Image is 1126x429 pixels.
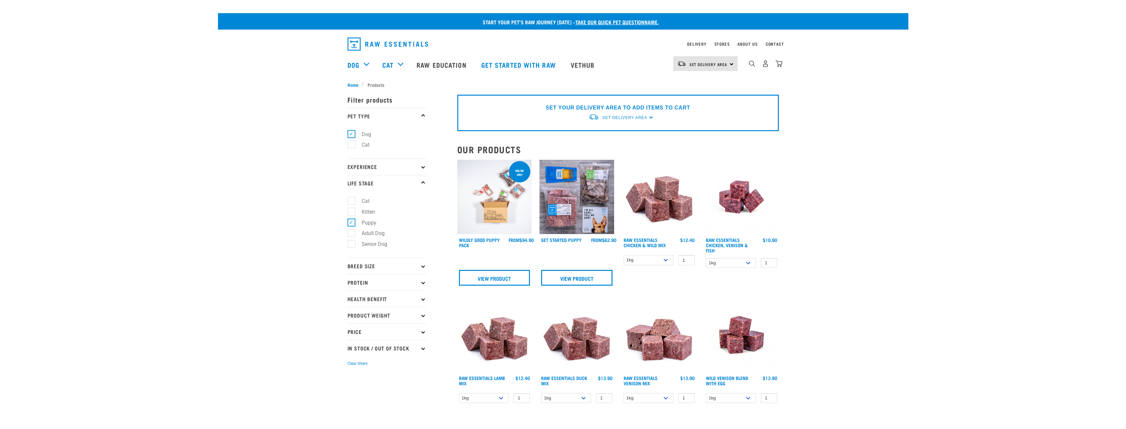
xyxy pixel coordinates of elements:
a: Raw Essentials Chicken & Wild Mix [624,239,666,246]
input: 1 [761,258,777,268]
div: $13.90 [598,375,612,381]
a: Vethub [564,52,603,78]
img: Raw Essentials Logo [347,37,428,51]
a: View Product [541,270,612,286]
img: Venison Egg 1616 [704,298,779,372]
img: van-moving.png [588,114,599,121]
p: Health Benefit [347,290,426,307]
div: $12.40 [515,375,530,381]
label: Senior Dog [351,240,390,248]
a: Raw Essentials Lamb Mix [459,377,505,384]
a: Get started with Raw [475,52,564,78]
label: Dog [351,130,374,138]
img: NPS Puppy Update [539,160,614,234]
input: 1 [596,393,612,403]
img: home-icon-1@2x.png [749,60,755,67]
a: Dog [347,60,359,70]
img: ?1041 RE Lamb Mix 01 [539,298,614,372]
p: Price [347,323,426,340]
nav: dropdown navigation [218,52,908,78]
a: Stores [714,43,730,45]
label: Adult Dog [351,229,387,237]
p: Experience [347,158,426,175]
button: Clear filters [347,361,368,367]
p: Pet Type [347,108,426,124]
img: 1113 RE Venison Mix 01 [622,298,697,372]
a: About Us [737,43,757,45]
p: Life Stage [347,175,426,191]
label: Kitten [351,208,378,216]
a: Raw Education [410,52,474,78]
a: Wildly Good Puppy Pack [459,239,500,246]
input: 1 [678,255,695,265]
input: 1 [761,393,777,403]
a: Contact [766,43,784,45]
nav: breadcrumbs [347,81,779,88]
a: Get Started Puppy [541,239,582,241]
span: FROM [509,239,519,241]
div: $13.90 [680,375,695,381]
p: Breed Size [347,257,426,274]
p: Filter products [347,91,426,108]
label: Cat [351,197,372,205]
input: 1 [514,393,530,403]
a: View Product [459,270,530,286]
nav: dropdown navigation [342,35,784,53]
a: Wild Venison Blend with Egg [706,377,748,384]
div: $13.90 [763,375,777,381]
img: home-icon@2x.png [776,60,782,67]
div: $62.90 [591,237,616,243]
img: Pile Of Cubed Chicken Wild Meat Mix [622,160,697,234]
p: Product Weight [347,307,426,323]
p: Start your pet’s raw journey [DATE] – [223,18,913,26]
a: Delivery [687,43,706,45]
label: Puppy [351,219,379,227]
img: ?1041 RE Lamb Mix 01 [457,298,532,372]
img: user.png [762,60,769,67]
div: $12.40 [680,237,695,243]
img: Puppy 0 2sec [457,160,532,234]
a: Raw Essentials Venison Mix [624,377,658,384]
p: Protein [347,274,426,290]
span: Set Delivery Area [602,115,647,120]
p: SET YOUR DELIVERY AREA TO ADD ITEMS TO CART [546,104,690,112]
p: In Stock / Out Of Stock [347,340,426,356]
span: FROM [591,239,602,241]
img: van-moving.png [677,61,686,67]
div: $94.90 [509,237,534,243]
a: Home [347,81,362,88]
span: Set Delivery Area [689,63,728,65]
h2: Our Products [457,144,779,155]
label: Cat [351,141,372,149]
span: Home [347,81,358,88]
div: Online Only [509,166,530,179]
a: take our quick pet questionnaire. [575,20,659,23]
input: 1 [678,393,695,403]
a: Cat [382,60,394,70]
img: Chicken Venison mix 1655 [704,160,779,234]
a: Raw Essentials Duck Mix [541,377,587,384]
div: $10.90 [763,237,777,243]
a: Raw Essentials Chicken, Venison & Fish [706,239,748,251]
